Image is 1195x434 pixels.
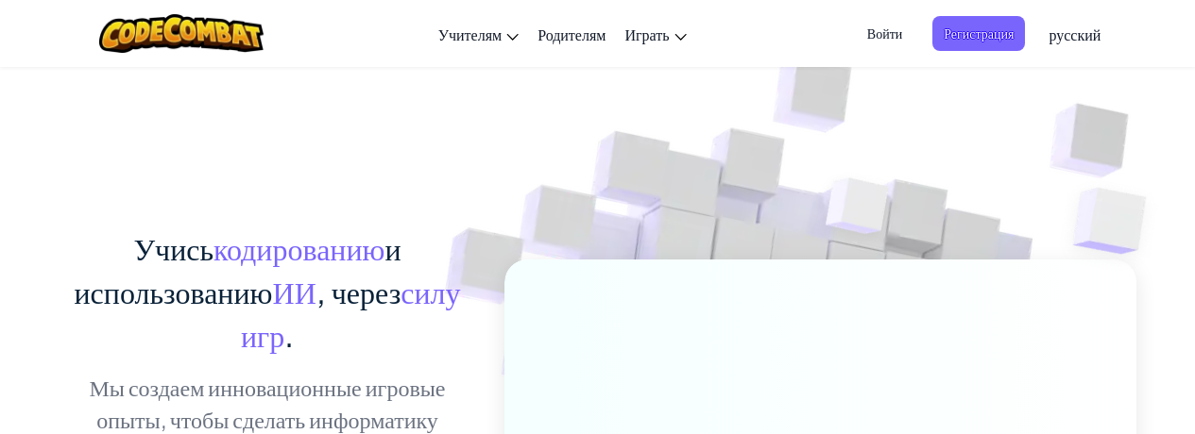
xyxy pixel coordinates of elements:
span: Играть [624,25,669,44]
a: Играть [615,8,695,59]
button: Войти [856,16,913,51]
a: Родителям [528,8,615,59]
img: Overlap cubes [790,141,926,281]
span: русский [1049,25,1101,44]
span: кодированию [213,229,384,267]
a: Учителям [429,8,529,59]
span: ИИ [273,273,316,310]
span: . [284,316,294,354]
button: Регистрация [932,16,1025,51]
img: CodeCombat logo [99,14,265,53]
span: Учись [133,229,213,267]
span: , через [316,273,401,310]
span: Учителям [438,25,503,44]
a: русский [1039,8,1110,59]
